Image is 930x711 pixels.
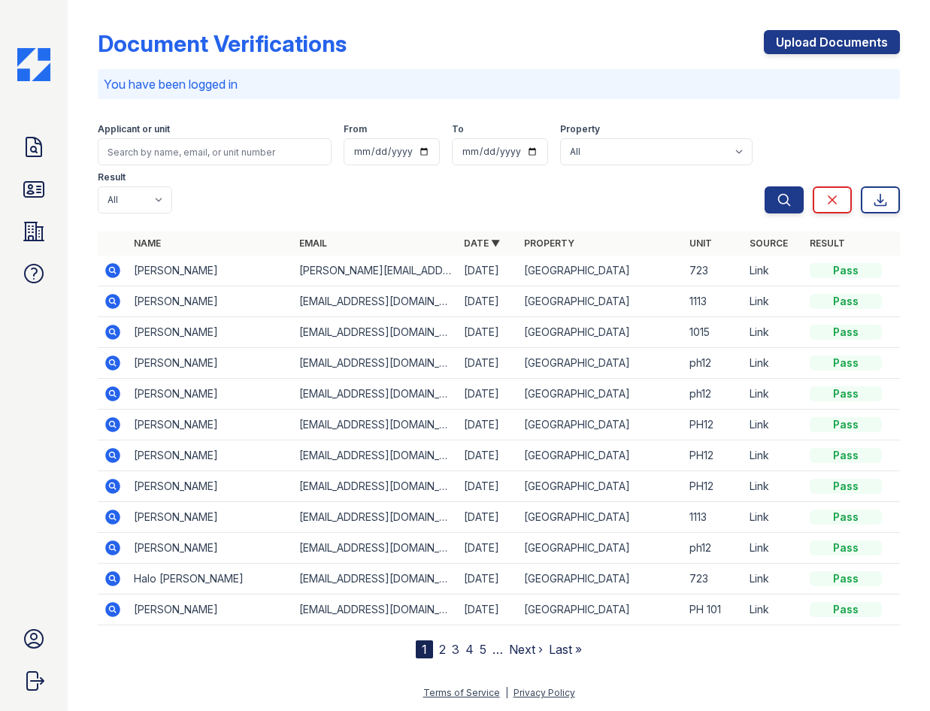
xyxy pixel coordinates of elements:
[344,123,367,135] label: From
[128,286,293,317] td: [PERSON_NAME]
[98,171,126,183] label: Result
[810,479,882,494] div: Pass
[518,317,683,348] td: [GEOGRAPHIC_DATA]
[293,286,459,317] td: [EMAIL_ADDRESS][DOMAIN_NAME]
[683,348,744,379] td: ph12
[750,238,788,249] a: Source
[683,533,744,564] td: ph12
[683,256,744,286] td: 723
[293,317,459,348] td: [EMAIL_ADDRESS][DOMAIN_NAME]
[744,564,804,595] td: Link
[518,564,683,595] td: [GEOGRAPHIC_DATA]
[98,138,332,165] input: Search by name, email, or unit number
[458,286,518,317] td: [DATE]
[128,564,293,595] td: Halo [PERSON_NAME]
[744,471,804,502] td: Link
[744,317,804,348] td: Link
[810,386,882,401] div: Pass
[128,317,293,348] td: [PERSON_NAME]
[518,379,683,410] td: [GEOGRAPHIC_DATA]
[465,642,474,657] a: 4
[810,417,882,432] div: Pass
[293,595,459,625] td: [EMAIL_ADDRESS][DOMAIN_NAME]
[458,564,518,595] td: [DATE]
[128,256,293,286] td: [PERSON_NAME]
[683,595,744,625] td: PH 101
[492,640,503,658] span: …
[458,317,518,348] td: [DATE]
[518,533,683,564] td: [GEOGRAPHIC_DATA]
[810,602,882,617] div: Pass
[518,471,683,502] td: [GEOGRAPHIC_DATA]
[98,123,170,135] label: Applicant or unit
[518,410,683,440] td: [GEOGRAPHIC_DATA]
[458,256,518,286] td: [DATE]
[17,48,50,81] img: CE_Icon_Blue-c292c112584629df590d857e76928e9f676e5b41ef8f769ba2f05ee15b207248.png
[293,471,459,502] td: [EMAIL_ADDRESS][DOMAIN_NAME]
[683,379,744,410] td: ph12
[128,348,293,379] td: [PERSON_NAME]
[683,440,744,471] td: PH12
[458,533,518,564] td: [DATE]
[518,348,683,379] td: [GEOGRAPHIC_DATA]
[416,640,433,658] div: 1
[458,440,518,471] td: [DATE]
[518,502,683,533] td: [GEOGRAPHIC_DATA]
[744,502,804,533] td: Link
[683,410,744,440] td: PH12
[683,286,744,317] td: 1113
[458,348,518,379] td: [DATE]
[744,595,804,625] td: Link
[505,687,508,698] div: |
[744,533,804,564] td: Link
[458,471,518,502] td: [DATE]
[549,642,582,657] a: Last »
[128,502,293,533] td: [PERSON_NAME]
[810,263,882,278] div: Pass
[683,317,744,348] td: 1015
[134,238,161,249] a: Name
[293,564,459,595] td: [EMAIL_ADDRESS][DOMAIN_NAME]
[744,440,804,471] td: Link
[480,642,486,657] a: 5
[810,294,882,309] div: Pass
[464,238,500,249] a: Date ▼
[128,533,293,564] td: [PERSON_NAME]
[683,564,744,595] td: 723
[293,410,459,440] td: [EMAIL_ADDRESS][DOMAIN_NAME]
[810,448,882,463] div: Pass
[458,502,518,533] td: [DATE]
[518,256,683,286] td: [GEOGRAPHIC_DATA]
[744,286,804,317] td: Link
[293,348,459,379] td: [EMAIL_ADDRESS][DOMAIN_NAME]
[560,123,600,135] label: Property
[458,410,518,440] td: [DATE]
[458,379,518,410] td: [DATE]
[683,471,744,502] td: PH12
[810,540,882,555] div: Pass
[104,75,894,93] p: You have been logged in
[128,440,293,471] td: [PERSON_NAME]
[744,256,804,286] td: Link
[439,642,446,657] a: 2
[513,687,575,698] a: Privacy Policy
[98,30,347,57] div: Document Verifications
[293,379,459,410] td: [EMAIL_ADDRESS][DOMAIN_NAME]
[810,355,882,371] div: Pass
[810,325,882,340] div: Pass
[128,471,293,502] td: [PERSON_NAME]
[744,410,804,440] td: Link
[867,651,915,696] iframe: chat widget
[810,510,882,525] div: Pass
[299,238,327,249] a: Email
[128,379,293,410] td: [PERSON_NAME]
[128,595,293,625] td: [PERSON_NAME]
[689,238,712,249] a: Unit
[683,502,744,533] td: 1113
[293,533,459,564] td: [EMAIL_ADDRESS][DOMAIN_NAME]
[458,595,518,625] td: [DATE]
[744,348,804,379] td: Link
[452,642,459,657] a: 3
[293,256,459,286] td: [PERSON_NAME][EMAIL_ADDRESS][DOMAIN_NAME]
[293,502,459,533] td: [EMAIL_ADDRESS][DOMAIN_NAME]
